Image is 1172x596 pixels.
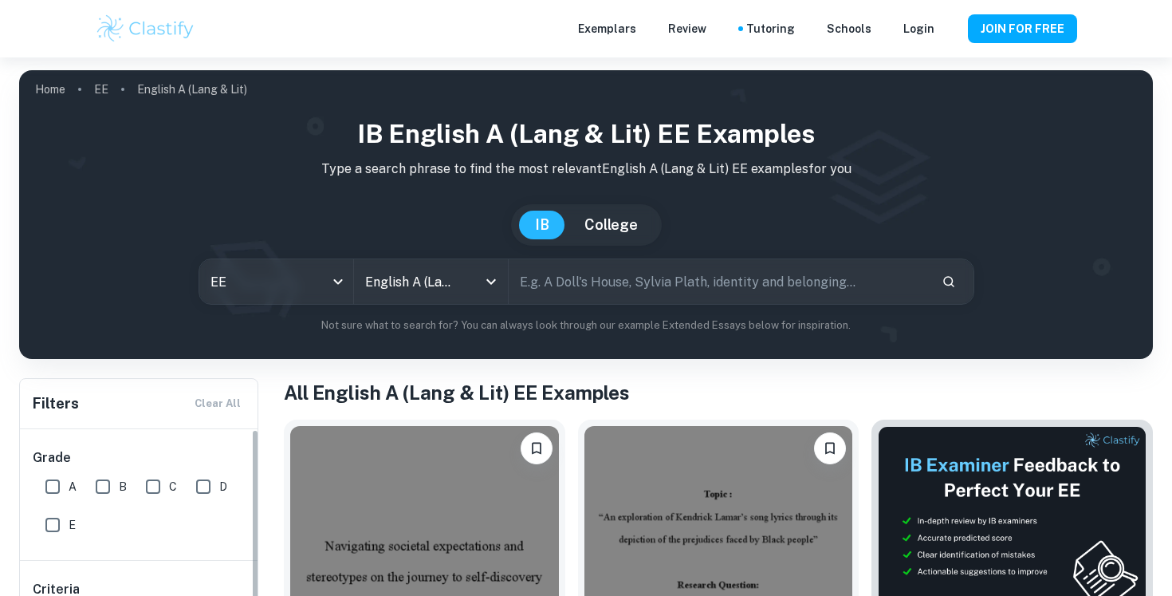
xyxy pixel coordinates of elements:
[32,160,1140,179] p: Type a search phrase to find the most relevant English A (Lang & Lit) EE examples for you
[814,432,846,464] button: Please log in to bookmark exemplars
[33,393,79,415] h6: Filters
[94,78,108,101] a: EE
[95,13,196,45] img: Clastify logo
[219,478,227,495] span: D
[947,25,955,33] button: Help and Feedback
[199,259,353,304] div: EE
[33,448,246,468] h6: Grade
[903,20,934,37] a: Login
[746,20,795,37] a: Tutoring
[519,211,565,239] button: IB
[668,20,706,37] p: Review
[32,318,1140,334] p: Not sure what to search for? You can always look through our example Extended Essays below for in...
[935,268,962,295] button: Search
[968,14,1077,43] button: JOIN FOR FREE
[568,211,654,239] button: College
[578,20,636,37] p: Exemplars
[35,78,65,101] a: Home
[119,478,127,495] span: B
[169,478,177,495] span: C
[509,259,929,304] input: E.g. A Doll's House, Sylvia Plath, identity and belonging...
[19,70,1153,359] img: profile cover
[521,432,553,464] button: Please log in to bookmark exemplars
[69,516,76,534] span: E
[480,270,502,293] button: Open
[827,20,871,37] a: Schools
[32,115,1140,153] h1: IB English A (Lang & Lit) EE examples
[137,81,247,98] p: English A (Lang & Lit)
[284,378,1153,407] h1: All English A (Lang & Lit) EE Examples
[69,478,77,495] span: A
